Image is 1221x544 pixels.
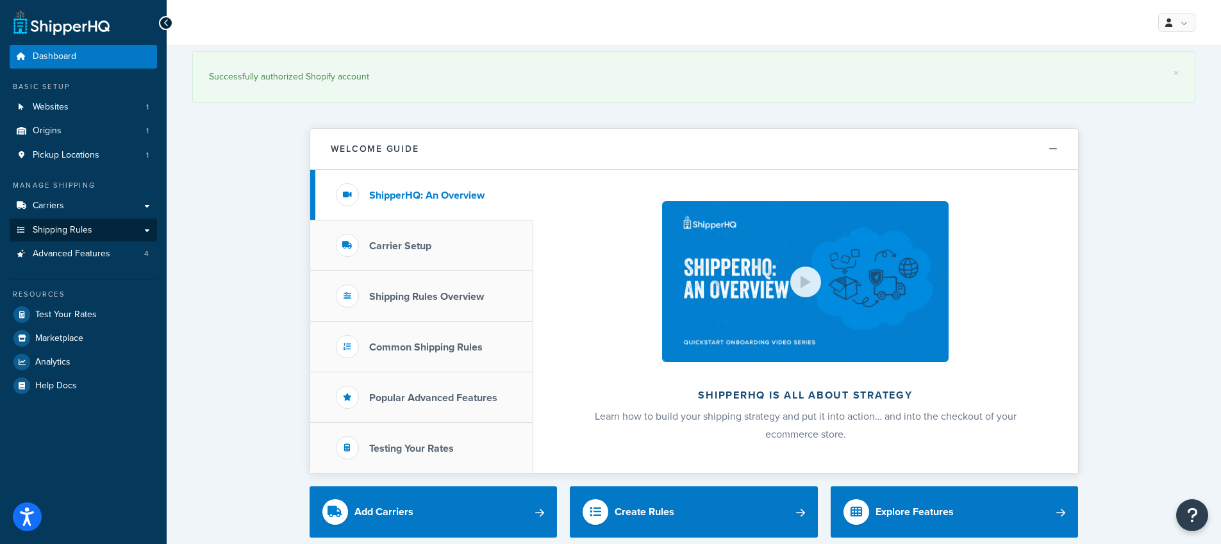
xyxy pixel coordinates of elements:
span: Help Docs [35,381,77,392]
a: Origins1 [10,119,157,143]
span: 1 [146,126,149,136]
span: Pickup Locations [33,150,99,161]
span: Shipping Rules [33,225,92,236]
div: Add Carriers [354,503,413,521]
h3: Testing Your Rates [369,443,454,454]
li: Pickup Locations [10,144,157,167]
a: × [1174,68,1179,78]
a: Marketplace [10,327,157,350]
span: 1 [146,102,149,113]
h3: Carrier Setup [369,240,431,252]
div: Explore Features [876,503,954,521]
span: Carriers [33,201,64,211]
li: Advanced Features [10,242,157,266]
a: Dashboard [10,45,157,69]
a: Pickup Locations1 [10,144,157,167]
span: Learn how to build your shipping strategy and put it into action… and into the checkout of your e... [595,409,1017,441]
button: Welcome Guide [310,129,1078,170]
span: Websites [33,102,69,113]
div: Manage Shipping [10,180,157,191]
a: Create Rules [570,486,818,538]
div: Resources [10,289,157,300]
span: Advanced Features [33,249,110,260]
span: 4 [144,249,149,260]
li: Websites [10,95,157,119]
h3: ShipperHQ: An Overview [369,190,485,201]
div: Basic Setup [10,81,157,92]
div: Create Rules [615,503,674,521]
a: Add Carriers [310,486,558,538]
span: Marketplace [35,333,83,344]
a: Websites1 [10,95,157,119]
a: Analytics [10,350,157,374]
h2: Welcome Guide [331,144,419,154]
a: Shipping Rules [10,218,157,242]
a: Carriers [10,194,157,218]
a: Test Your Rates [10,303,157,326]
a: Help Docs [10,374,157,397]
span: Analytics [35,357,71,368]
h3: Common Shipping Rules [369,342,483,353]
span: 1 [146,150,149,161]
span: Origins [33,126,62,136]
img: ShipperHQ is all about strategy [662,201,948,362]
a: Advanced Features4 [10,242,157,266]
h2: ShipperHQ is all about strategy [567,390,1044,401]
h3: Shipping Rules Overview [369,291,484,302]
div: Successfully authorized Shopify account [209,68,1179,86]
span: Dashboard [33,51,76,62]
h3: Popular Advanced Features [369,392,497,404]
a: Explore Features [831,486,1079,538]
button: Open Resource Center [1176,499,1208,531]
span: Test Your Rates [35,309,97,320]
li: Origins [10,119,157,143]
